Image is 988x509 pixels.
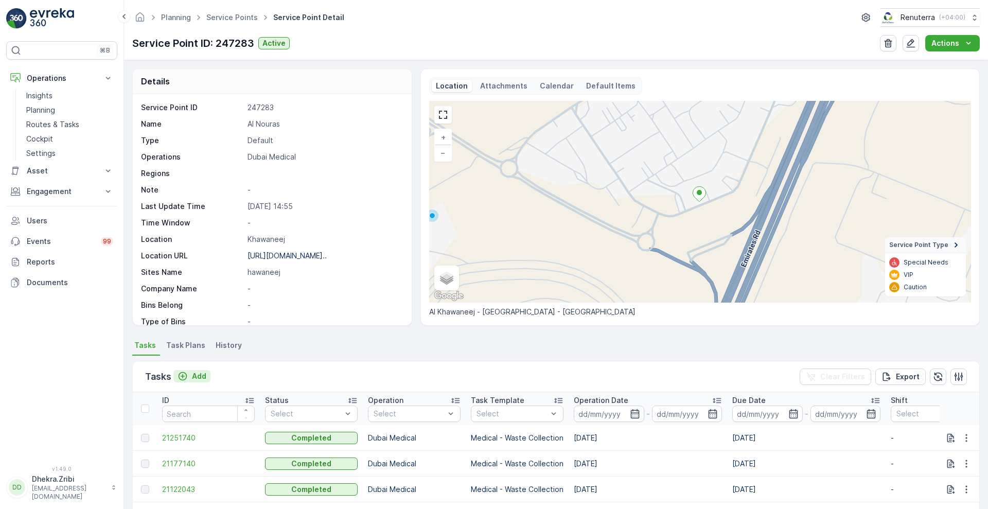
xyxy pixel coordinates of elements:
[248,317,401,327] p: -
[480,81,527,91] p: Attachments
[248,102,401,113] p: 247283
[161,13,191,22] a: Planning
[248,185,401,195] p: -
[132,36,254,51] p: Service Point ID: 247283
[141,119,243,129] p: Name
[652,406,722,422] input: dd/mm/yyyy
[30,8,74,29] img: logo_light-DOdMpM7g.png
[805,408,808,420] p: -
[22,146,117,161] a: Settings
[6,252,117,272] a: Reports
[540,81,574,91] p: Calendar
[6,161,117,181] button: Asset
[727,477,886,502] td: [DATE]
[901,12,935,23] p: Renuterra
[27,166,97,176] p: Asset
[192,371,206,381] p: Add
[9,479,25,496] div: DD
[435,267,458,289] a: Layers
[904,283,927,291] p: Caution
[141,102,243,113] p: Service Point ID
[26,148,56,159] p: Settings
[265,395,289,406] p: Status
[931,38,959,48] p: Actions
[248,234,401,244] p: Khawaneej
[885,237,966,253] summary: Service Point Type
[26,119,79,130] p: Routes & Tasks
[466,451,569,477] td: Medical - Waste Collection
[27,257,113,267] p: Reports
[27,236,95,247] p: Events
[6,68,117,89] button: Operations
[363,451,466,477] td: Dubai Medical
[727,425,886,451] td: [DATE]
[271,409,342,419] p: Select
[429,307,971,317] p: Al Khawaneej - [GEOGRAPHIC_DATA] - [GEOGRAPHIC_DATA]
[574,406,644,422] input: dd/mm/yyyy
[141,434,149,442] div: Toggle Row Selected
[216,340,242,350] span: History
[27,73,97,83] p: Operations
[206,13,258,22] a: Service Points
[27,216,113,226] p: Users
[32,474,106,484] p: Dhekra.Zribi
[569,425,727,451] td: [DATE]
[100,46,110,55] p: ⌘B
[26,105,55,115] p: Planning
[134,15,146,24] a: Homepage
[432,289,466,303] img: Google
[162,459,255,469] a: 21177140
[896,409,967,419] p: Select
[248,218,401,228] p: -
[477,409,548,419] p: Select
[141,317,243,327] p: Type of Bins
[32,484,106,501] p: [EMAIL_ADDRESS][DOMAIN_NAME]
[265,458,358,470] button: Completed
[875,368,926,385] button: Export
[166,340,205,350] span: Task Plans
[22,117,117,132] a: Routes & Tasks
[258,37,290,49] button: Active
[466,425,569,451] td: Medical - Waste Collection
[800,368,871,385] button: Clear Filters
[145,370,171,384] p: Tasks
[162,433,255,443] a: 21251740
[141,201,243,212] p: Last Update Time
[134,340,156,350] span: Tasks
[248,267,401,277] p: hawaneej
[162,395,169,406] p: ID
[6,231,117,252] a: Events99
[262,38,286,48] p: Active
[291,433,331,443] p: Completed
[925,35,980,51] button: Actions
[141,460,149,468] div: Toggle Row Selected
[271,12,346,23] span: Service Point Detail
[6,181,117,202] button: Engagement
[162,484,255,495] span: 21122043
[26,91,52,101] p: Insights
[141,218,243,228] p: Time Window
[248,251,327,260] p: [URL][DOMAIN_NAME]..
[586,81,636,91] p: Default Items
[141,284,243,294] p: Company Name
[435,130,451,145] a: Zoom In
[141,485,149,494] div: Toggle Row Selected
[141,251,243,261] p: Location URL
[732,406,803,422] input: dd/mm/yyyy
[466,477,569,502] td: Medical - Waste Collection
[569,451,727,477] td: [DATE]
[363,425,466,451] td: Dubai Medical
[6,8,27,29] img: logo
[141,300,243,310] p: Bins Belong
[880,8,980,27] button: Renuterra(+04:00)
[569,477,727,502] td: [DATE]
[441,133,446,142] span: +
[141,135,243,146] p: Type
[291,484,331,495] p: Completed
[248,119,401,129] p: Al Nouras
[265,432,358,444] button: Completed
[248,201,401,212] p: [DATE] 14:55
[810,406,881,422] input: dd/mm/yyyy
[880,12,896,23] img: Screenshot_2024-07-26_at_13.33.01.png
